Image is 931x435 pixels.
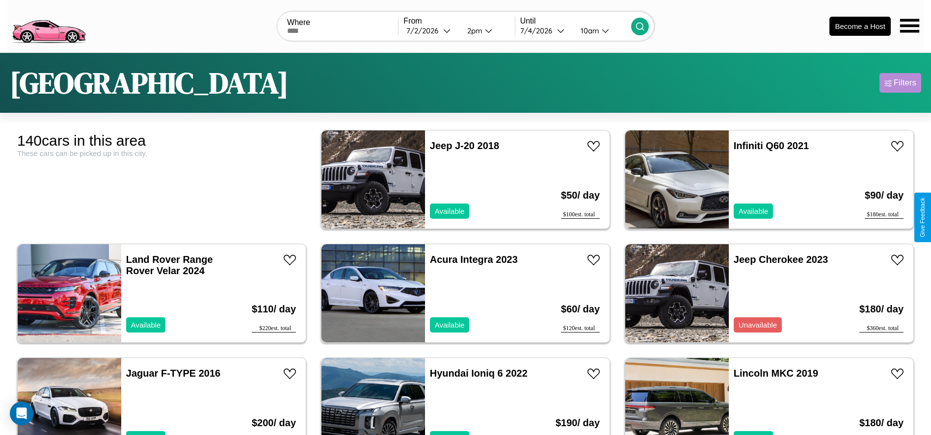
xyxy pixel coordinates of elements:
div: 140 cars in this area [17,132,306,149]
div: Give Feedback [919,198,926,237]
p: Available [435,318,465,332]
a: Infiniti Q60 2021 [734,140,809,151]
div: $ 360 est. total [859,325,904,333]
div: 7 / 2 / 2026 [406,26,443,35]
div: $ 120 est. total [561,325,600,333]
label: From [403,17,514,26]
h3: $ 110 / day [252,294,296,325]
a: Lincoln MKC 2019 [734,368,818,379]
a: Land Rover Range Rover Velar 2024 [126,254,213,276]
button: 2pm [459,26,515,36]
label: Where [287,18,398,27]
a: Jaguar F-TYPE 2016 [126,368,220,379]
a: Jeep J-20 2018 [430,140,499,151]
div: Filters [894,78,916,88]
h3: $ 60 / day [561,294,600,325]
p: Available [131,318,161,332]
div: $ 220 est. total [252,325,296,333]
div: $ 100 est. total [561,211,600,219]
img: logo [7,5,90,46]
a: Hyundai Ioniq 6 2022 [430,368,528,379]
button: Become a Host [829,17,891,36]
p: Unavailable [739,318,777,332]
button: Filters [879,73,921,93]
h1: [GEOGRAPHIC_DATA] [10,63,289,103]
div: These cars can be picked up in this city. [17,149,306,157]
p: Available [435,205,465,218]
label: Until [520,17,631,26]
div: Open Intercom Messenger [10,402,33,425]
h3: $ 180 / day [859,294,904,325]
div: $ 180 est. total [865,211,904,219]
h3: $ 90 / day [865,180,904,211]
p: Available [739,205,769,218]
a: Acura Integra 2023 [430,254,518,265]
a: Jeep Cherokee 2023 [734,254,828,265]
button: 7/2/2026 [403,26,459,36]
button: 10am [573,26,631,36]
div: 10am [576,26,602,35]
div: 7 / 4 / 2026 [520,26,557,35]
h3: $ 50 / day [561,180,600,211]
div: 2pm [462,26,485,35]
